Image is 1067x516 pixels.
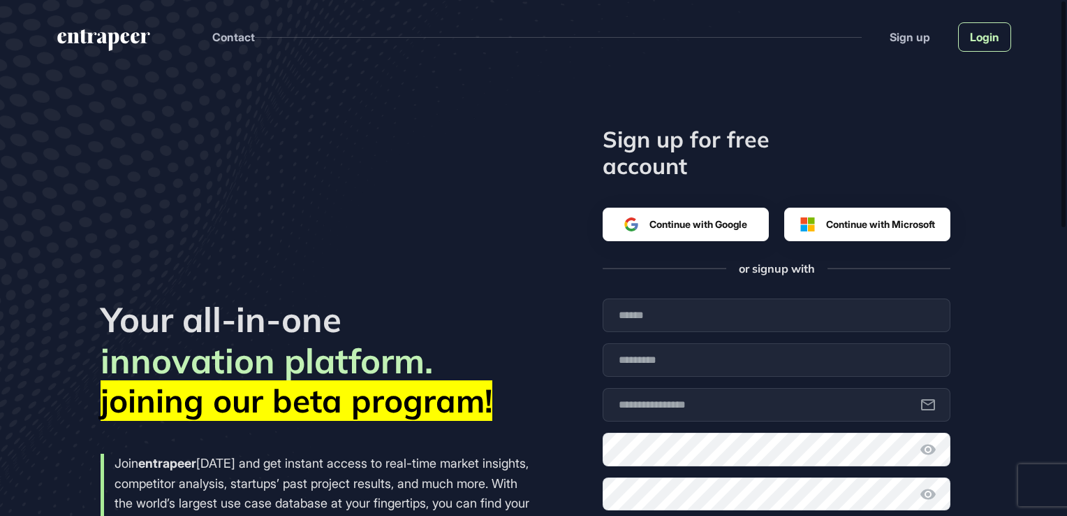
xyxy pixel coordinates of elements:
span: or signup with [739,261,815,276]
button: Contact [212,28,255,46]
h1: Sign up for free account [603,126,846,180]
a: Sign up [890,29,930,45]
strong: entrapeer [138,456,196,471]
mark: joining our beta program! [101,380,492,421]
a: Login [958,22,1011,52]
h2: Your all-in-one [101,299,533,341]
span: innovation platform. [101,339,433,382]
a: entrapeer-logo [56,29,152,56]
span: Continue with Microsoft [826,217,935,231]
